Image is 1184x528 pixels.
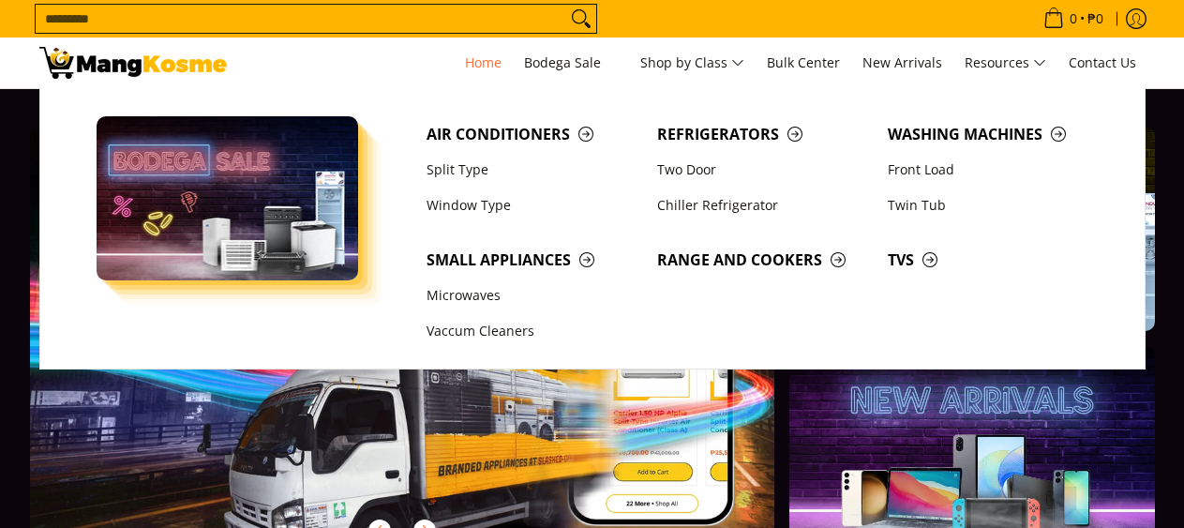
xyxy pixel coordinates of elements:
[888,123,1100,146] span: Washing Machines
[648,152,878,188] a: Two Door
[417,278,648,313] a: Microwaves
[417,314,648,350] a: Vaccum Cleaners
[246,38,1146,88] nav: Main Menu
[888,249,1100,272] span: TVs
[767,53,840,71] span: Bulk Center
[648,116,878,152] a: Refrigerators
[878,116,1109,152] a: Washing Machines
[39,47,227,79] img: Mang Kosme: Your Home Appliances Warehouse Sale Partner!
[417,188,648,223] a: Window Type
[878,242,1109,278] a: TVs
[1059,38,1146,88] a: Contact Us
[417,242,648,278] a: Small Appliances
[1069,53,1136,71] span: Contact Us
[515,38,627,88] a: Bodega Sale
[853,38,952,88] a: New Arrivals
[1038,8,1109,29] span: •
[648,188,878,223] a: Chiller Refrigerator
[955,38,1056,88] a: Resources
[417,116,648,152] a: Air Conditioners
[965,52,1046,75] span: Resources
[878,152,1109,188] a: Front Load
[1067,12,1080,25] span: 0
[417,152,648,188] a: Split Type
[862,53,942,71] span: New Arrivals
[524,52,618,75] span: Bodega Sale
[657,249,869,272] span: Range and Cookers
[878,188,1109,223] a: Twin Tub
[465,53,502,71] span: Home
[640,52,744,75] span: Shop by Class
[427,249,638,272] span: Small Appliances
[757,38,849,88] a: Bulk Center
[1085,12,1106,25] span: ₱0
[456,38,511,88] a: Home
[657,123,869,146] span: Refrigerators
[97,116,359,280] img: Bodega Sale
[427,123,638,146] span: Air Conditioners
[648,242,878,278] a: Range and Cookers
[566,5,596,33] button: Search
[631,38,754,88] a: Shop by Class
